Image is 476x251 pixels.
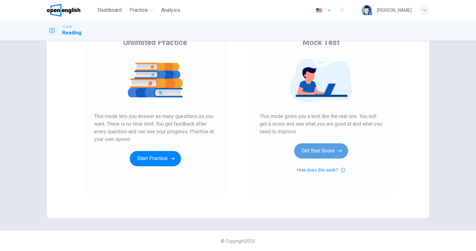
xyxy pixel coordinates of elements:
[123,37,187,48] span: Unlimited Practice
[161,6,180,14] span: Analysis
[361,5,371,15] img: Profile picture
[377,6,411,14] div: [PERSON_NAME]
[97,6,122,14] span: Dashboard
[294,143,348,159] button: Get Your Score
[127,4,156,16] button: Practice
[159,4,183,16] button: Analysis
[47,4,80,17] img: OpenEnglish logo
[130,151,181,166] button: Start Practice
[62,25,72,29] span: TOEIC®
[95,4,124,16] button: Dashboard
[62,29,82,37] h1: Reading
[297,166,345,174] button: How does this work?
[129,6,148,14] span: Practice
[315,8,323,13] img: en
[302,37,340,48] span: Mock Test
[221,239,255,244] span: © Copyright 2025
[94,113,216,143] span: This mode lets you answer as many questions as you want. There is no time limit. You get feedback...
[47,4,95,17] a: OpenEnglish logo
[260,113,382,136] span: This mode gives you a test like the real one. You will get a score and see what you are good at a...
